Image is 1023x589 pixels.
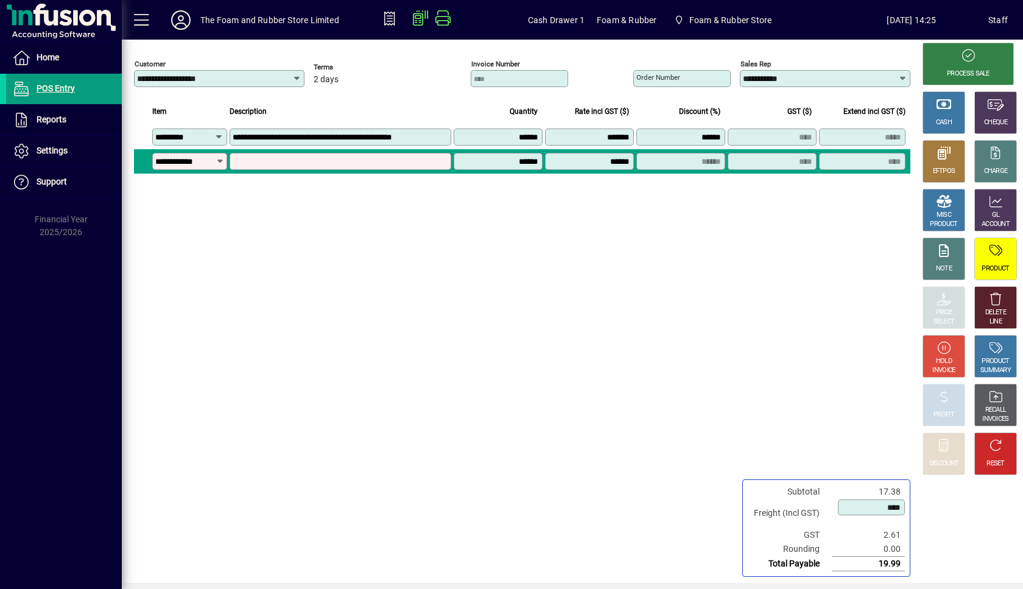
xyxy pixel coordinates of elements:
span: Foam & Rubber [597,10,656,30]
div: RESET [986,459,1005,468]
td: 19.99 [832,557,905,571]
mat-label: Invoice number [471,60,520,68]
div: ACCOUNT [982,220,1010,229]
div: PRODUCT [930,220,957,229]
div: CHARGE [984,167,1008,176]
span: Cash Drawer 1 [528,10,585,30]
span: Quantity [510,105,538,118]
div: NOTE [936,264,952,273]
a: Support [6,167,122,197]
div: PRICE [936,308,952,317]
td: 2.61 [832,528,905,542]
div: EFTPOS [933,167,955,176]
span: Terms [314,63,387,71]
td: Freight (Incl GST) [748,499,832,528]
div: PRODUCT [982,357,1009,366]
div: Staff [988,10,1008,30]
span: 2 days [314,75,339,85]
div: PROFIT [933,411,954,420]
span: Support [37,177,67,186]
span: GST ($) [787,105,812,118]
div: SUMMARY [980,366,1011,375]
td: 0.00 [832,542,905,557]
span: Foam & Rubber Store [669,9,776,31]
span: Discount (%) [679,105,720,118]
div: PROCESS SALE [947,69,990,79]
td: Total Payable [748,557,832,571]
span: Extend incl GST ($) [843,105,905,118]
span: Reports [37,115,66,124]
div: PRODUCT [982,264,1009,273]
div: The Foam and Rubber Store Limited [200,10,339,30]
span: Foam & Rubber Store [689,10,772,30]
span: Rate incl GST ($) [575,105,629,118]
mat-label: Customer [135,60,166,68]
span: Description [230,105,267,118]
span: Home [37,52,59,62]
div: DELETE [985,308,1006,317]
td: GST [748,528,832,542]
div: CASH [936,118,952,127]
div: MISC [937,211,951,220]
div: GL [992,211,1000,220]
a: Reports [6,105,122,135]
div: SELECT [933,317,955,326]
a: Settings [6,136,122,166]
span: [DATE] 14:25 [835,10,988,30]
td: Rounding [748,542,832,557]
mat-label: Order number [636,73,680,82]
span: POS Entry [37,83,75,93]
div: HOLD [936,357,952,366]
span: Item [152,105,167,118]
div: DISCOUNT [929,459,958,468]
div: LINE [990,317,1002,326]
div: CHEQUE [984,118,1007,127]
div: RECALL [985,406,1007,415]
td: 17.38 [832,485,905,499]
div: INVOICES [982,415,1008,424]
span: Settings [37,146,68,155]
a: Home [6,43,122,73]
mat-label: Sales rep [740,60,771,68]
td: Subtotal [748,485,832,499]
button: Profile [161,9,200,31]
div: INVOICE [932,366,955,375]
